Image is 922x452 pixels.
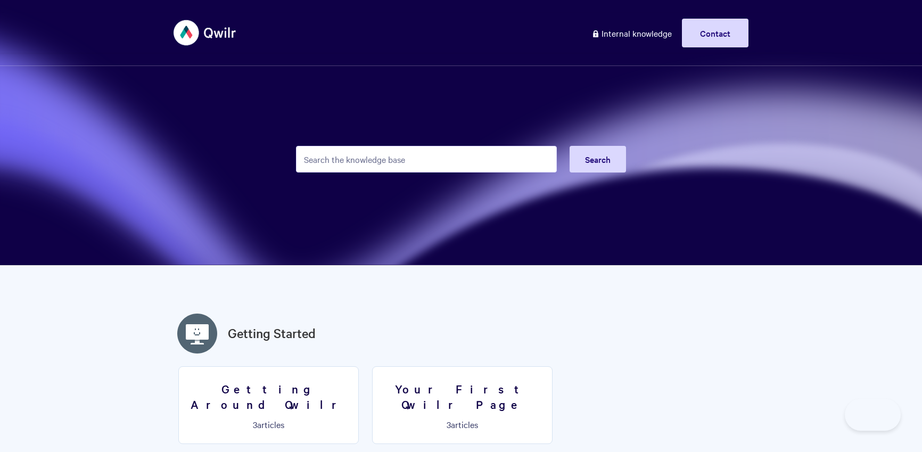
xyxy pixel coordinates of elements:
[583,19,680,47] a: Internal knowledge
[379,420,546,429] p: articles
[178,366,359,444] a: Getting Around Qwilr 3articles
[845,399,901,431] iframe: Toggle Customer Support
[379,381,546,412] h3: Your First Qwilr Page
[253,418,257,430] span: 3
[185,420,352,429] p: articles
[570,146,626,172] button: Search
[185,381,352,412] h3: Getting Around Qwilr
[372,366,553,444] a: Your First Qwilr Page 3articles
[174,13,237,53] img: Qwilr Help Center
[585,153,611,165] span: Search
[228,324,316,343] a: Getting Started
[447,418,451,430] span: 3
[296,146,557,172] input: Search the knowledge base
[682,19,748,47] a: Contact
